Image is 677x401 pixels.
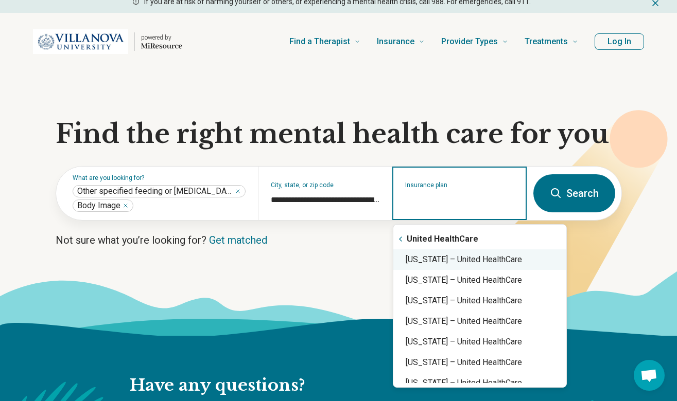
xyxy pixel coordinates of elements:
div: Body Image [73,199,133,212]
div: [US_STATE] – United HealthCare [393,311,566,332]
div: [US_STATE] – United HealthCare [393,332,566,352]
button: Other specified feeding or eating disorder (OSFED) [235,188,241,194]
a: Get matched [209,234,267,246]
div: [US_STATE] – United HealthCare [393,352,566,373]
div: [US_STATE] – United HealthCare [393,290,566,311]
a: Home page [33,25,182,58]
div: Suggestions [393,229,566,383]
label: What are you looking for? [73,175,246,181]
div: Other specified feeding or eating disorder (OSFED) [73,185,246,197]
p: powered by [141,33,182,42]
button: Search [533,174,615,212]
span: Other specified feeding or [MEDICAL_DATA] (OSFED) [77,186,233,196]
span: Find a Therapist [289,34,350,49]
h2: Have any questions? [130,375,523,396]
div: Open chat [634,360,665,391]
span: Body Image [77,200,120,211]
span: Insurance [377,34,414,49]
div: United HealthCare [393,229,566,249]
h1: Find the right mental health care for you [56,119,622,150]
p: Not sure what you’re looking for? [56,233,622,247]
div: [US_STATE] – United HealthCare [393,270,566,290]
span: Treatments [525,34,568,49]
button: Log In [595,33,644,50]
div: [US_STATE] – United HealthCare [393,249,566,270]
div: [US_STATE] – United HealthCare [393,373,566,393]
button: Body Image [123,203,129,209]
span: Provider Types [441,34,498,49]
